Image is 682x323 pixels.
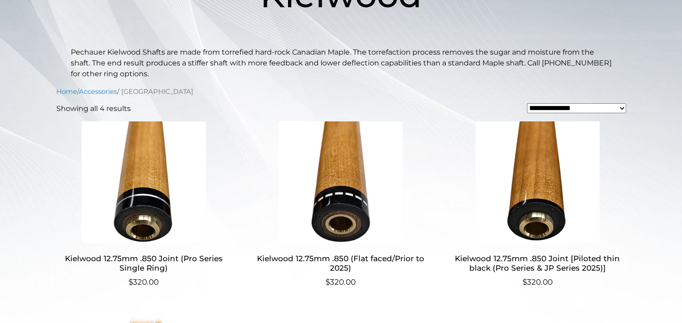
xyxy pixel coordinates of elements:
bdi: 320.00 [128,277,159,286]
img: Kielwood 12.75mm .850 Joint (Pro Series Single Ring) [56,121,232,243]
a: Accessories [79,88,117,96]
span: $ [522,277,527,286]
span: $ [128,277,133,286]
bdi: 320.00 [522,277,553,286]
nav: Breadcrumb [56,87,626,97]
a: Kielwood 12.75mm .850 (Flat faced/Prior to 2025) $320.00 [253,121,428,288]
h2: Kielwood 12.75mm .850 Joint [Piloted thin black (Pro Series & JP Series 2025)] [450,250,625,277]
p: Pechauer Kielwood Shafts are made from torrefied hard-rock Canadian Maple. The torrefaction proce... [71,47,612,79]
a: Kielwood 12.75mm .850 Joint (Pro Series Single Ring) $320.00 [56,121,232,288]
bdi: 320.00 [325,277,356,286]
p: Showing all 4 results [56,103,131,114]
img: Kielwood 12.75mm .850 Joint [Piloted thin black (Pro Series & JP Series 2025)] [450,121,625,243]
img: Kielwood 12.75mm .850 (Flat faced/Prior to 2025) [253,121,428,243]
a: Home [56,88,77,96]
select: Shop order [527,103,626,113]
span: $ [325,277,330,286]
h2: Kielwood 12.75mm .850 Joint (Pro Series Single Ring) [56,250,232,277]
h2: Kielwood 12.75mm .850 (Flat faced/Prior to 2025) [253,250,428,277]
a: Kielwood 12.75mm .850 Joint [Piloted thin black (Pro Series & JP Series 2025)] $320.00 [450,121,625,288]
